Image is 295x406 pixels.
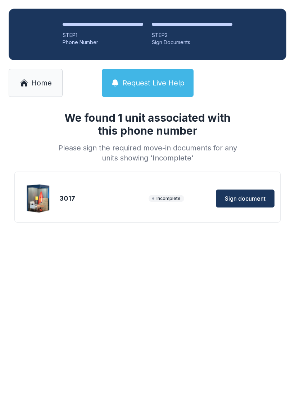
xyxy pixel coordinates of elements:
div: 3017 [59,193,146,204]
span: Home [31,78,52,88]
div: STEP 1 [63,32,143,39]
div: Sign Documents [152,39,232,46]
span: Sign document [225,194,265,203]
span: Request Live Help [122,78,185,88]
div: Please sign the required move-in documents for any units showing 'Incomplete' [55,143,240,163]
h1: We found 1 unit associated with this phone number [55,111,240,137]
span: Incomplete [149,195,184,202]
div: STEP 2 [152,32,232,39]
div: Phone Number [63,39,143,46]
